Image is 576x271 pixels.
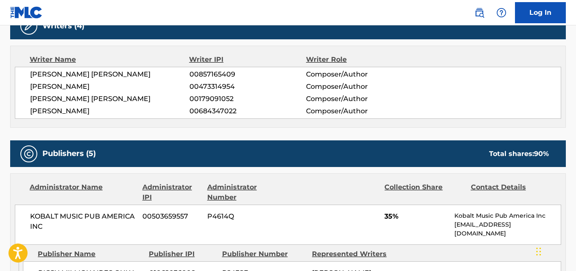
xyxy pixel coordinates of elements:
span: Composer/Author [306,69,412,79]
span: 35% [384,211,448,222]
img: Publishers [24,149,34,159]
div: Total shares: [489,149,549,159]
span: [PERSON_NAME] [PERSON_NAME] [30,69,189,79]
span: [PERSON_NAME] [30,106,189,116]
div: Administrator IPI [142,182,201,203]
span: [PERSON_NAME] [30,82,189,92]
div: Help [493,4,510,21]
span: 00179091052 [189,94,306,104]
div: Publisher IPI [149,249,215,259]
span: [PERSON_NAME] [PERSON_NAME] [30,94,189,104]
div: Administrator Number [207,182,287,203]
span: 00473314954 [189,82,306,92]
a: Log In [515,2,566,23]
span: 00503659557 [142,211,201,222]
div: Writer Role [306,55,412,65]
span: Composer/Author [306,82,412,92]
span: P4614Q [207,211,287,222]
img: help [496,8,506,18]
a: Public Search [471,4,488,21]
div: Drag [536,239,541,264]
span: Composer/Author [306,94,412,104]
span: KOBALT MUSIC PUB AMERICA INC [30,211,136,232]
span: Composer/Author [306,106,412,116]
img: MLC Logo [10,6,43,19]
p: Kobalt Music Pub America Inc [454,211,561,220]
span: 00857165409 [189,69,306,79]
div: Publisher Number [222,249,306,259]
iframe: Chat Widget [534,230,576,271]
div: Represented Writers [312,249,396,259]
div: Publisher Name [38,249,142,259]
span: 90 % [534,150,549,158]
h5: Publishers (5) [42,149,96,159]
div: Writer Name [30,55,189,65]
h5: Writers (4) [42,21,84,31]
p: [EMAIL_ADDRESS][DOMAIN_NAME] [454,220,561,238]
div: Writer IPI [189,55,306,65]
img: Writers [24,21,34,31]
div: Collection Share [384,182,464,203]
img: search [474,8,484,18]
div: Contact Details [471,182,551,203]
div: Administrator Name [30,182,136,203]
span: 00684347022 [189,106,306,116]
